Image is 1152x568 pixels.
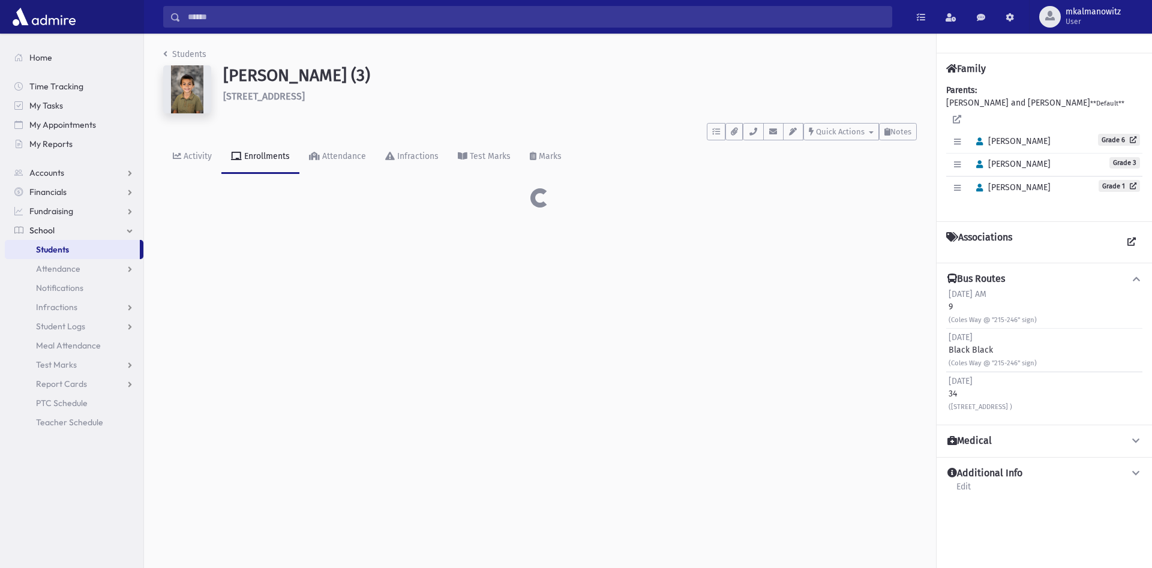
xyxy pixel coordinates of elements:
span: Fundraising [29,206,73,217]
button: Additional Info [946,467,1142,480]
small: ([STREET_ADDRESS] ) [949,403,1012,411]
small: (Coles Way @ "215-246" sign) [949,359,1037,367]
a: Home [5,48,143,67]
a: Edit [956,480,971,501]
span: [PERSON_NAME] [971,182,1051,193]
span: [PERSON_NAME] [971,159,1051,169]
b: Parents: [946,85,977,95]
a: Accounts [5,163,143,182]
nav: breadcrumb [163,48,206,65]
span: Notes [890,127,911,136]
h1: [PERSON_NAME] (3) [223,65,917,86]
span: Accounts [29,167,64,178]
span: My Tasks [29,100,63,111]
div: Attendance [320,151,366,161]
h4: Family [946,63,986,74]
a: Time Tracking [5,77,143,96]
div: Black Black [949,331,1037,369]
a: View all Associations [1121,232,1142,253]
a: Grade 1 [1099,180,1140,192]
div: Marks [536,151,562,161]
h4: Medical [947,435,992,447]
div: [PERSON_NAME] and [PERSON_NAME] [946,84,1142,212]
span: [DATE] [949,376,973,386]
a: School [5,221,143,240]
div: Infractions [395,151,439,161]
a: Attendance [5,259,143,278]
a: Notifications [5,278,143,297]
small: (Coles Way @ "215-246" sign) [949,316,1037,324]
a: Marks [520,140,571,174]
a: Meal Attendance [5,336,143,355]
span: My Reports [29,139,73,149]
div: 9 [949,288,1037,326]
span: Student Logs [36,321,85,332]
span: School [29,225,55,236]
span: Infractions [36,302,77,312]
input: Search [181,6,892,28]
span: Notifications [36,283,83,293]
a: Student Logs [5,317,143,336]
span: Grade 3 [1109,157,1140,169]
a: Attendance [299,140,376,174]
a: PTC Schedule [5,393,143,413]
a: My Reports [5,134,143,154]
a: Test Marks [5,355,143,374]
a: Infractions [5,297,143,317]
span: Quick Actions [816,127,865,136]
span: User [1066,17,1121,26]
span: mkalmanowitz [1066,7,1121,17]
div: 34 [949,375,1012,413]
a: Enrollments [221,140,299,174]
a: Students [163,49,206,59]
span: [PERSON_NAME] [971,136,1051,146]
a: Activity [163,140,221,174]
button: Notes [879,123,917,140]
span: Meal Attendance [36,340,101,351]
span: Students [36,244,69,255]
div: Test Marks [467,151,511,161]
span: My Appointments [29,119,96,130]
a: My Tasks [5,96,143,115]
span: Test Marks [36,359,77,370]
div: Activity [181,151,212,161]
span: [DATE] [949,332,973,342]
button: Quick Actions [803,123,879,140]
h4: Associations [946,232,1012,253]
a: Report Cards [5,374,143,393]
span: Report Cards [36,378,87,389]
button: Bus Routes [946,273,1142,285]
h6: [STREET_ADDRESS] [223,91,917,102]
span: Home [29,52,52,63]
a: Test Marks [448,140,520,174]
button: Medical [946,435,1142,447]
img: AdmirePro [10,5,79,29]
a: Financials [5,182,143,202]
span: Time Tracking [29,81,83,92]
span: PTC Schedule [36,398,88,408]
a: Students [5,240,140,259]
h4: Bus Routes [947,273,1005,285]
a: Fundraising [5,202,143,221]
a: My Appointments [5,115,143,134]
div: Enrollments [242,151,290,161]
span: Attendance [36,263,80,274]
a: Infractions [376,140,448,174]
span: Financials [29,187,67,197]
span: [DATE] AM [949,289,986,299]
a: Grade 6 [1098,134,1140,146]
a: Teacher Schedule [5,413,143,432]
h4: Additional Info [947,467,1022,480]
span: Teacher Schedule [36,417,103,428]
